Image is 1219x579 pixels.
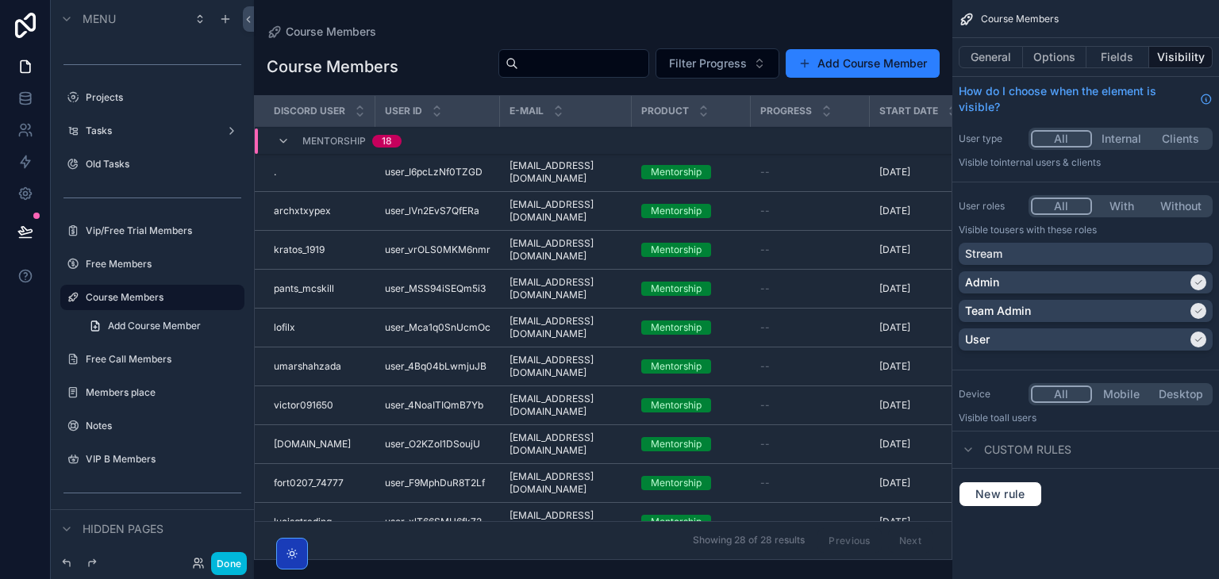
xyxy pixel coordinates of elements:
[86,158,235,171] label: Old Tasks
[86,453,235,466] label: VIP B Members
[302,135,366,148] span: Mentorship
[959,156,1213,169] p: Visible to
[965,303,1031,319] p: Team Admin
[1092,130,1152,148] button: Internal
[1151,130,1210,148] button: Clients
[965,246,1002,262] p: Stream
[1092,385,1152,403] button: Mobile
[959,388,1022,401] label: Device
[274,105,345,117] span: Discord User
[108,320,201,332] span: Add Course Member
[959,132,1022,145] label: User type
[1086,46,1150,68] button: Fields
[984,442,1071,458] span: Custom rules
[83,521,163,537] span: Hidden pages
[86,224,235,237] label: Vip/Free Trial Members
[1151,197,1210,215] button: Without
[1023,46,1086,68] button: Options
[760,105,812,117] span: Progress
[959,46,1023,68] button: General
[83,11,116,27] span: Menu
[965,274,999,290] p: Admin
[959,412,1213,424] p: Visible to
[999,224,1097,236] span: Users with these roles
[86,258,235,270] label: Free Members
[959,224,1213,236] p: Visible to
[981,13,1059,25] span: Course Members
[959,83,1213,115] a: How do I choose when the element is visible?
[965,332,990,347] p: User
[959,200,1022,213] label: User roles
[641,105,689,117] span: Product
[1031,385,1092,403] button: All
[86,291,235,304] label: Course Members
[86,420,235,432] label: Notes
[1031,197,1092,215] button: All
[1151,385,1210,403] button: Desktop
[79,313,244,339] a: Add Course Member
[999,156,1101,168] span: Internal users & clients
[879,105,938,117] span: Start Date
[211,552,247,575] button: Done
[86,91,235,104] label: Projects
[1031,130,1092,148] button: All
[86,353,235,366] label: Free Call Members
[382,135,392,148] div: 18
[959,83,1194,115] span: How do I choose when the element is visible?
[969,487,1032,501] span: New rule
[385,105,422,117] span: User ID
[86,125,213,137] label: Tasks
[1092,197,1152,215] button: With
[86,386,235,399] label: Members place
[1149,46,1213,68] button: Visibility
[510,105,544,117] span: E-mail
[693,535,805,547] span: Showing 28 of 28 results
[999,412,1036,424] span: all users
[959,481,1042,507] button: New rule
